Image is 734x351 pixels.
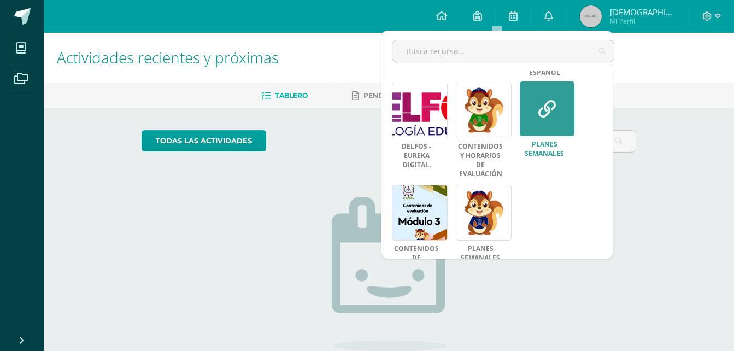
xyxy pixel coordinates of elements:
span: [DEMOGRAPHIC_DATA][PERSON_NAME] [610,7,676,17]
a: PLANES SEMANALES [520,140,569,159]
a: PLANES SEMANALES [456,244,505,263]
a: LENGUAJE Y SOCIALES - ESPAÑOL [520,50,569,77]
img: no_activities.png [332,197,447,351]
span: Mi Perfil [610,16,676,26]
a: todas las Actividades [142,130,266,151]
a: Tablero [261,87,308,104]
img: 45x45 [580,5,602,27]
a: CONTENIDOS Y HORARIOS DE EVALUACIÓN [456,142,505,179]
a: Pendientes de entrega [352,87,457,104]
span: Pendientes de entrega [363,91,457,100]
input: Busca recurso... [392,40,614,62]
a: Delfos - Eureka Digital. [392,142,441,169]
span: Tablero [275,91,308,100]
a: Contenidos de evaluación. [392,244,441,272]
span: Actividades recientes y próximas [57,47,279,68]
